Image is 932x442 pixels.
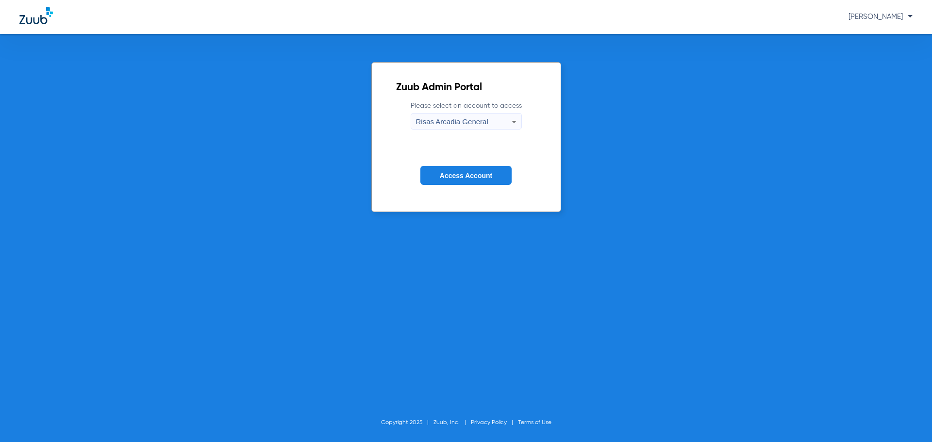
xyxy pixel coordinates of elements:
[849,13,913,20] span: [PERSON_NAME]
[19,7,53,24] img: Zuub Logo
[420,166,512,185] button: Access Account
[411,101,522,130] label: Please select an account to access
[433,418,471,427] li: Zuub, Inc.
[416,117,488,126] span: Risas Arcadia General
[396,83,536,93] h2: Zuub Admin Portal
[440,172,492,180] span: Access Account
[381,418,433,427] li: Copyright 2025
[518,420,551,426] a: Terms of Use
[471,420,507,426] a: Privacy Policy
